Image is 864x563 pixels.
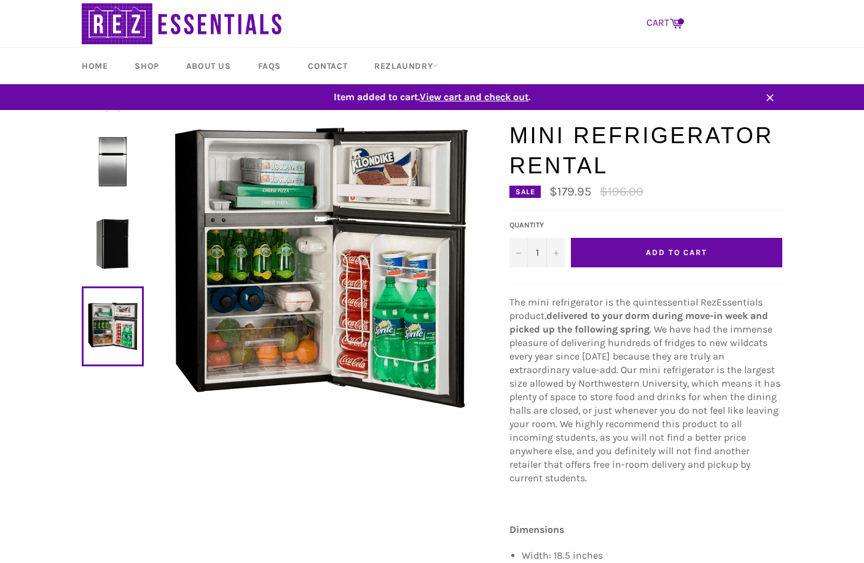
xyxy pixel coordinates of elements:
[509,238,528,267] button: Decrease quantity
[571,238,782,267] button: Add to Cart
[646,248,707,257] span: Add to Cart
[509,524,564,535] strong: Dimensions
[69,84,795,110] a: Item added to cart.View cart and check out.
[88,136,138,186] img: Mini Refrigerator Rental
[174,48,243,84] a: About Us
[546,238,565,267] button: Increase quantity
[69,90,795,104] span: Item added to cart. .
[69,48,120,84] a: Home
[522,549,782,562] li: Width: 18.5 inches
[509,220,565,230] label: Quantity
[173,120,468,415] img: Mini Refrigerator Rental
[362,48,450,84] a: RezLaundry
[549,184,591,199] span: $179.95
[246,48,293,84] a: FAQs
[509,310,768,335] strong: delivered to your dorm during move-in week and picked up the following spring
[122,48,171,84] a: Shop
[296,48,359,84] a: Contact
[420,91,528,103] span: View cart and check out
[600,184,643,199] s: $196.00
[509,296,763,321] span: The mini refrigerator is the quintessential RezEssentials product,
[640,10,689,36] a: CART
[509,120,782,181] h1: Mini Refrigerator Rental
[509,186,541,198] div: Sale
[88,219,138,269] img: Mini Refrigerator Rental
